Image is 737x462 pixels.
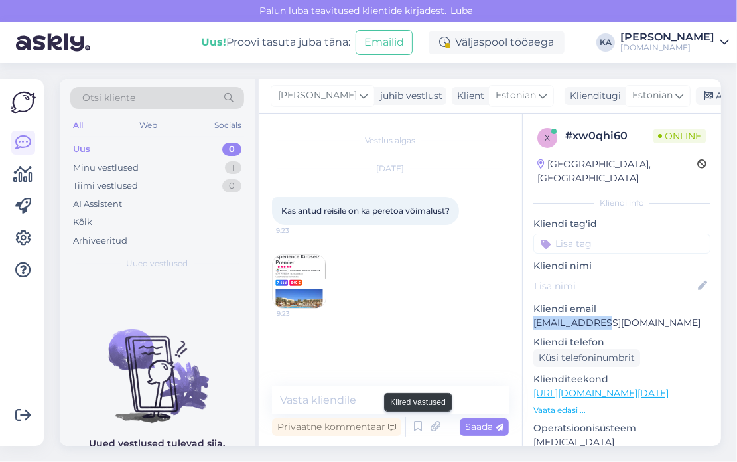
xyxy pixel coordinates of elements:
[222,143,241,156] div: 0
[565,89,621,103] div: Klienditugi
[533,259,710,273] p: Kliendi nimi
[356,30,413,55] button: Emailid
[73,198,122,211] div: AI Assistent
[82,91,135,105] span: Otsi kliente
[533,387,669,399] a: [URL][DOMAIN_NAME][DATE]
[620,32,729,53] a: [PERSON_NAME][DOMAIN_NAME]
[653,129,706,143] span: Online
[375,89,442,103] div: juhib vestlust
[272,163,509,175] div: [DATE]
[545,133,550,143] span: x
[533,302,710,316] p: Kliendi email
[272,418,401,436] div: Privaatne kommentaar
[533,217,710,231] p: Kliendi tag'id
[225,161,241,175] div: 1
[620,42,714,53] div: [DOMAIN_NAME]
[278,88,357,103] span: [PERSON_NAME]
[60,305,255,425] img: No chats
[534,279,695,293] input: Lisa nimi
[201,35,350,50] div: Proovi tasuta juba täna:
[73,161,139,175] div: Minu vestlused
[429,31,565,54] div: Väljaspool tööaega
[212,117,244,134] div: Socials
[632,88,673,103] span: Estonian
[533,197,710,209] div: Kliendi info
[11,90,36,115] img: Askly Logo
[70,117,86,134] div: All
[533,435,710,449] p: [MEDICAL_DATA]
[73,143,90,156] div: Uus
[533,335,710,349] p: Kliendi telefon
[533,234,710,254] input: Lisa tag
[272,135,509,147] div: Vestlus algas
[277,309,326,319] span: 9:23
[73,216,92,229] div: Kõik
[596,33,615,52] div: KA
[73,179,138,193] div: Tiimi vestlused
[276,226,326,236] span: 9:23
[533,316,710,330] p: [EMAIL_ADDRESS][DOMAIN_NAME]
[533,372,710,386] p: Klienditeekond
[281,206,450,216] span: Kas antud reisile on ka peretoa võimalust?
[496,88,536,103] span: Estonian
[127,258,188,269] span: Uued vestlused
[533,422,710,435] p: Operatsioonisüsteem
[533,404,710,416] p: Vaata edasi ...
[533,349,640,367] div: Küsi telefoninumbrit
[222,179,241,193] div: 0
[90,437,226,451] p: Uued vestlused tulevad siia.
[273,255,326,308] img: Attachment
[447,5,478,17] span: Luba
[565,128,653,144] div: # xw0qhi60
[201,36,226,48] b: Uus!
[452,89,484,103] div: Klient
[620,32,714,42] div: [PERSON_NAME]
[137,117,161,134] div: Web
[390,396,446,408] small: Kiired vastused
[465,421,503,433] span: Saada
[537,157,697,185] div: [GEOGRAPHIC_DATA], [GEOGRAPHIC_DATA]
[73,234,127,248] div: Arhiveeritud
